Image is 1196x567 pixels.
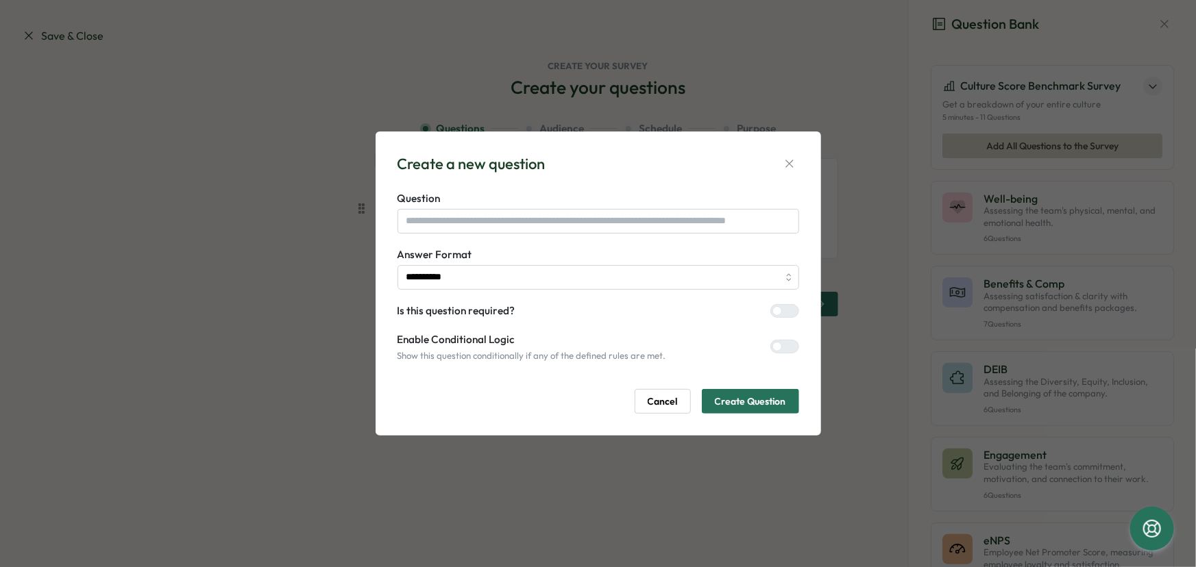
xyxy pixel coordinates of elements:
span: Cancel [648,390,678,413]
label: Question [398,191,799,206]
button: Create Question [702,389,799,414]
span: Create Question [715,390,786,413]
p: Show this question conditionally if any of the defined rules are met. [398,350,666,362]
div: Create a new question [398,153,546,175]
label: Enable Conditional Logic [398,332,666,347]
label: Answer Format [398,247,799,262]
label: Is this question required? [398,303,515,318]
button: Cancel [635,389,691,414]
